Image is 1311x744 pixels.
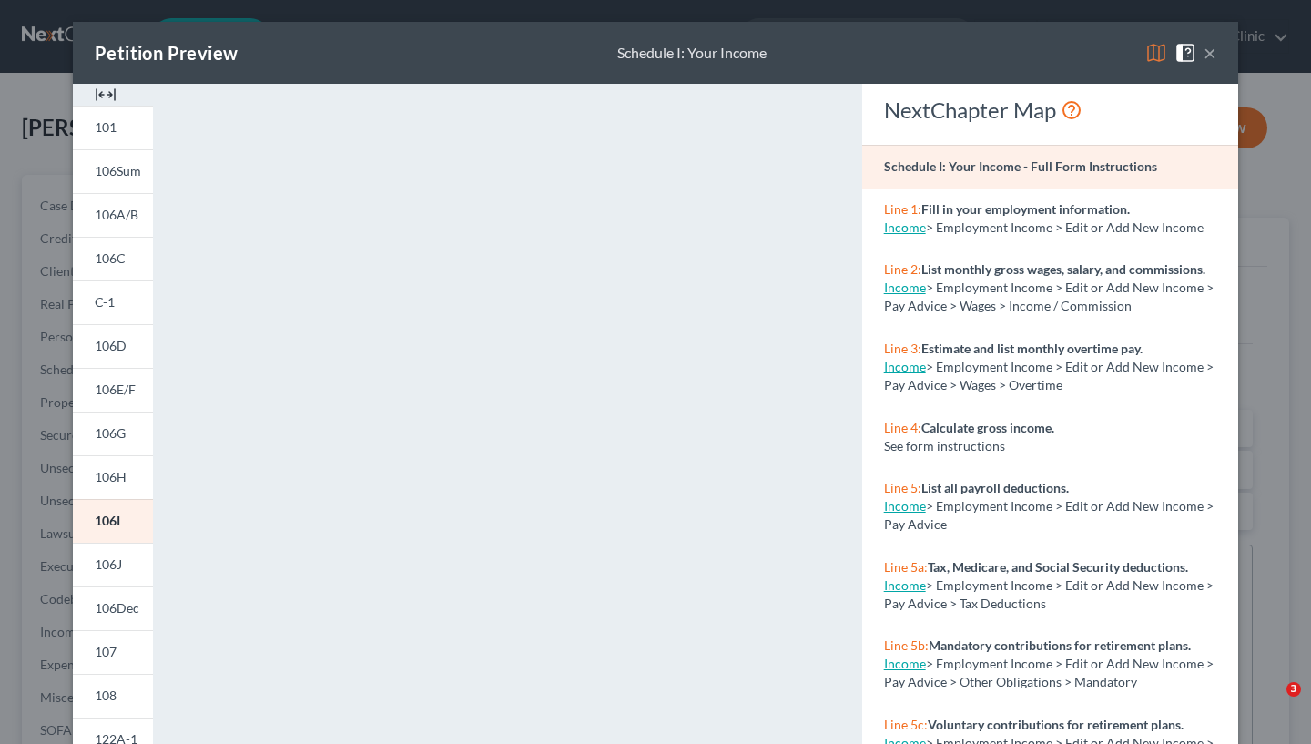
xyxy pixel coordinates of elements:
[95,644,117,659] span: 107
[921,420,1054,435] strong: Calculate gross income.
[884,420,921,435] span: Line 4:
[73,368,153,412] a: 106E/F
[95,513,120,528] span: 106I
[73,324,153,368] a: 106D
[884,341,921,356] span: Line 3:
[95,119,117,135] span: 101
[73,499,153,543] a: 106I
[73,193,153,237] a: 106A/B
[95,556,122,572] span: 106J
[73,280,153,324] a: C-1
[884,656,926,671] a: Income
[95,469,127,484] span: 106H
[884,359,926,374] a: Income
[884,280,926,295] a: Income
[1249,682,1293,726] iframe: Intercom live chat
[884,577,926,593] a: Income
[884,480,921,495] span: Line 5:
[884,201,921,217] span: Line 1:
[73,455,153,499] a: 106H
[921,480,1069,495] strong: List all payroll deductions.
[95,382,136,397] span: 106E/F
[73,149,153,193] a: 106Sum
[884,559,928,575] span: Line 5a:
[95,338,127,353] span: 106D
[95,163,141,178] span: 106Sum
[1204,42,1216,64] button: ×
[73,630,153,674] a: 107
[884,656,1214,689] span: > Employment Income > Edit or Add New Income > Pay Advice > Other Obligations > Mandatory
[884,498,926,514] a: Income
[73,106,153,149] a: 101
[73,586,153,630] a: 106Dec
[73,412,153,455] a: 106G
[884,577,1214,611] span: > Employment Income > Edit or Add New Income > Pay Advice > Tax Deductions
[884,280,1214,313] span: > Employment Income > Edit or Add New Income > Pay Advice > Wages > Income / Commission
[95,425,126,441] span: 106G
[884,219,926,235] a: Income
[884,158,1157,174] strong: Schedule I: Your Income - Full Form Instructions
[95,207,138,222] span: 106A/B
[928,559,1188,575] strong: Tax, Medicare, and Social Security deductions.
[1174,42,1196,64] img: help-close-5ba153eb36485ed6c1ea00a893f15db1cb9b99d6cae46e1a8edb6c62d00a1a76.svg
[95,294,115,310] span: C-1
[884,96,1216,125] div: NextChapter Map
[921,261,1205,277] strong: List monthly gross wages, salary, and commissions.
[921,201,1130,217] strong: Fill in your employment information.
[928,717,1184,732] strong: Voluntary contributions for retirement plans.
[95,600,139,616] span: 106Dec
[95,688,117,703] span: 108
[884,359,1214,392] span: > Employment Income > Edit or Add New Income > Pay Advice > Wages > Overtime
[1145,42,1167,64] img: map-eea8200ae884c6f1103ae1953ef3d486a96c86aabb227e865a55264e3737af1f.svg
[73,543,153,586] a: 106J
[929,637,1191,653] strong: Mandatory contributions for retirement plans.
[884,261,921,277] span: Line 2:
[884,438,1005,454] span: See form instructions
[921,341,1143,356] strong: Estimate and list monthly overtime pay.
[884,637,929,653] span: Line 5b:
[73,237,153,280] a: 106C
[95,40,238,66] div: Petition Preview
[926,219,1204,235] span: > Employment Income > Edit or Add New Income
[884,498,1214,532] span: > Employment Income > Edit or Add New Income > Pay Advice
[95,250,126,266] span: 106C
[73,674,153,718] a: 108
[1286,682,1301,697] span: 3
[95,84,117,106] img: expand-e0f6d898513216a626fdd78e52531dac95497ffd26381d4c15ee2fc46db09dca.svg
[617,43,767,64] div: Schedule I: Your Income
[884,717,928,732] span: Line 5c:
